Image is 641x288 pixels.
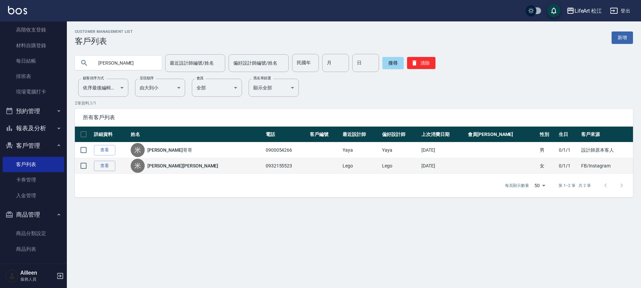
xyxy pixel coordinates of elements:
a: 新增 [612,31,633,44]
div: 依序最後編輯時間 [78,79,128,97]
a: 現場電腦打卡 [3,84,64,99]
p: 第 1–2 筆 共 2 筆 [558,183,591,189]
a: 高階收支登錄 [3,22,64,38]
button: 客戶管理 [3,137,64,154]
th: 生日 [557,127,580,142]
button: 商品管理 [3,206,64,223]
th: 最近設計師 [341,127,380,142]
div: 全部 [192,79,242,97]
p: 每頁顯示數量 [505,183,529,189]
div: 50 [532,176,548,195]
h2: Customer Management List [75,29,133,34]
a: 查看 [94,161,115,171]
th: 性別 [538,127,557,142]
a: [PERSON_NAME]哥哥 [147,147,192,153]
td: Yaya [341,142,380,158]
button: 預約管理 [3,102,64,120]
th: 電話 [264,127,308,142]
td: 0/1/1 [557,142,580,158]
td: [DATE] [420,142,466,158]
label: 呈現順序 [140,76,154,81]
div: 米 [131,159,145,173]
td: 0900054266 [264,142,308,158]
h3: 客戶列表 [75,37,133,46]
td: [DATE] [420,158,466,174]
a: 每日結帳 [3,53,64,69]
td: 男 [538,142,557,158]
a: 客戶列表 [3,157,64,172]
button: 登出 [607,5,633,17]
th: 上次消費日期 [420,127,466,142]
td: Yaya [380,142,420,158]
td: 設計師原本客人 [580,142,633,158]
th: 會員[PERSON_NAME] [466,127,538,142]
a: [PERSON_NAME][PERSON_NAME] [147,162,219,169]
a: 商品列表 [3,241,64,257]
div: 由大到小 [135,79,185,97]
div: 米 [131,143,145,157]
a: 材料自購登錄 [3,38,64,53]
th: 偏好設計師 [380,127,420,142]
th: 客戶編號 [308,127,341,142]
a: 商品分類設定 [3,226,64,241]
div: LifeArt 松江 [574,7,602,15]
label: 顧客排序方式 [83,76,104,81]
img: Person [5,269,19,283]
td: FB/Instagram [580,158,633,174]
td: 女 [538,158,557,174]
th: 姓名 [129,127,264,142]
label: 會員 [197,76,204,81]
th: 詳細資料 [92,127,129,142]
button: 報表及分析 [3,120,64,137]
td: Lego [380,158,420,174]
td: Lego [341,158,380,174]
td: 0932155523 [264,158,308,174]
img: Logo [8,6,27,14]
span: 所有客戶列表 [83,114,625,121]
button: 搜尋 [382,57,404,69]
button: 清除 [407,57,435,69]
div: 顯示全部 [249,79,299,97]
button: LifeArt 松江 [564,4,605,18]
p: 服務人員 [20,276,54,282]
a: 查看 [94,145,115,155]
input: 搜尋關鍵字 [94,54,156,72]
p: 2 筆資料, 1 / 1 [75,100,633,106]
label: 黑名單篩選 [253,76,271,81]
a: 卡券管理 [3,172,64,188]
button: 會員卡管理 [3,260,64,277]
td: 0/1/1 [557,158,580,174]
th: 客戶來源 [580,127,633,142]
a: 排班表 [3,69,64,84]
h5: Ailleen [20,270,54,276]
a: 入金管理 [3,188,64,203]
button: save [547,4,560,17]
